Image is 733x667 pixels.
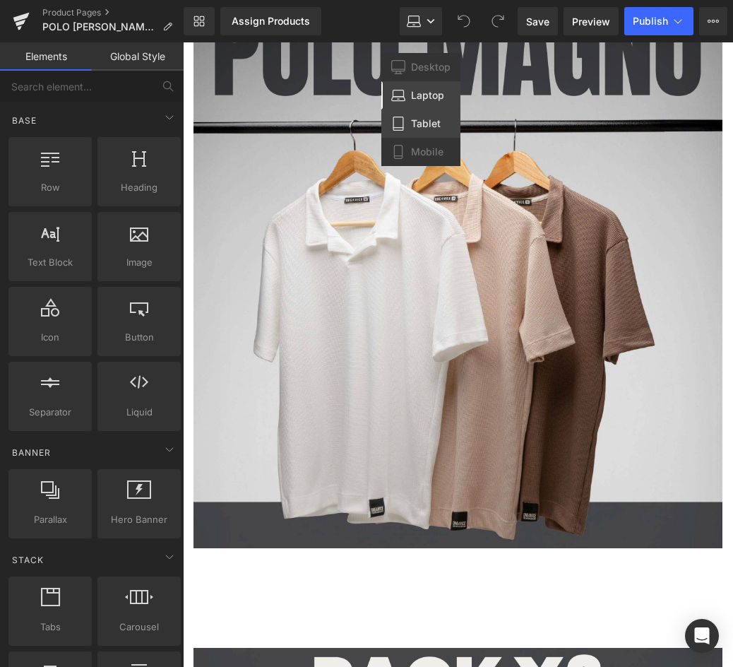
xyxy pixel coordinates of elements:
[411,146,443,158] span: Mobile
[13,330,88,345] span: Icon
[381,81,460,110] a: Laptop
[685,619,719,653] div: Open Intercom Messenger
[210,539,340,572] a: COMPRAR PROMO
[450,7,478,35] button: Undo
[102,330,177,345] span: Button
[102,405,177,420] span: Liquid
[214,572,336,606] a: COMPRA AHORA
[484,7,512,35] button: Redo
[102,180,177,195] span: Heading
[526,14,549,29] span: Save
[11,553,45,567] span: Stack
[13,512,88,527] span: Parallax
[381,53,460,81] a: Desktop
[624,7,693,35] button: Publish
[572,14,610,29] span: Preview
[42,21,157,33] span: POLO [PERSON_NAME] V3
[411,89,444,102] span: Laptop
[11,114,38,127] span: Base
[633,16,668,27] span: Publish
[564,7,619,35] a: Preview
[13,180,88,195] span: Row
[102,255,177,270] span: Image
[381,138,460,166] a: Mobile
[92,42,184,71] a: Global Style
[232,16,310,27] div: Assign Products
[11,446,52,459] span: Banner
[210,506,340,539] a: COMPRAR PROMO
[13,620,88,634] span: Tabs
[102,620,177,634] span: Carousel
[13,255,88,270] span: Text Block
[381,110,460,138] a: Tablet
[42,7,184,18] a: Product Pages
[411,117,441,130] span: Tablet
[13,405,88,420] span: Separator
[699,7,727,35] button: More
[184,7,215,35] a: New Library
[411,61,451,73] span: Desktop
[102,512,177,527] span: Hero Banner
